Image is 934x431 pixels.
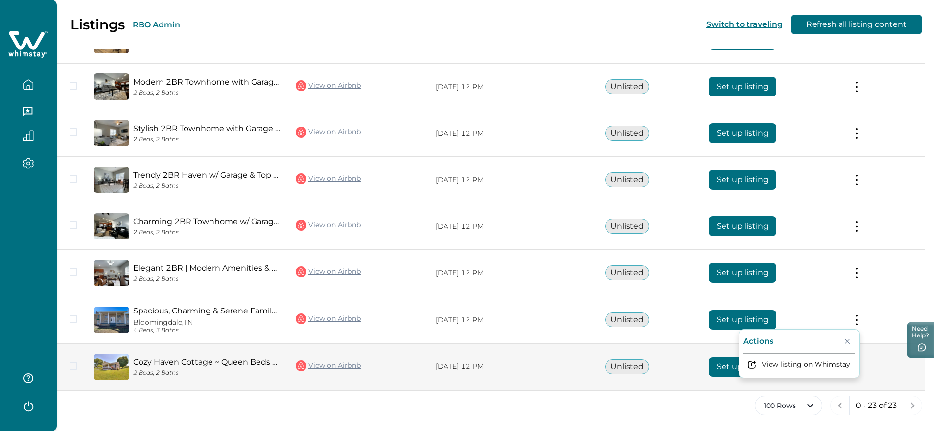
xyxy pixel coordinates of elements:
p: [DATE] 12 PM [436,175,589,185]
p: 4 Beds, 3 Baths [133,327,280,334]
a: View on Airbnb [296,79,361,92]
button: Set up listing [709,170,776,190]
a: Trendy 2BR Haven w/ Garage & Top Amenities [133,170,280,180]
button: Refresh all listing content [791,15,922,34]
img: propertyImage_Spacious, Charming & Serene Family Haven ~ Parkin [94,307,129,333]
a: Modern 2BR Townhome with Garage & Amenities! [133,77,280,87]
button: Set up listing [709,123,776,143]
img: propertyImage_Charming 2BR Townhome w/ Garage + Modern Comforts [94,213,129,239]
button: Unlisted [605,172,649,187]
p: 0 - 23 of 23 [856,401,897,410]
a: View on Airbnb [296,219,361,232]
a: View on Airbnb [296,359,361,372]
a: Stylish 2BR Townhome with Garage & Modern Flair [133,124,280,133]
button: Unlisted [605,265,649,280]
button: Set up listing [709,77,776,96]
button: Unlisted [605,312,649,327]
a: Elegant 2BR | Modern Amenities & Convenient Flair [133,263,280,273]
p: 2 Beds, 2 Baths [133,89,280,96]
button: previous page [830,396,850,415]
img: propertyImage_Cozy Haven Cottage ~ Queen Beds ~ Porch ~ Pkg! [94,354,129,380]
img: propertyImage_Modern 2BR Townhome with Garage & Amenities! [94,73,129,100]
button: Unlisted [605,79,649,94]
img: propertyImage_Trendy 2BR Haven w/ Garage & Top Amenities [94,167,129,193]
button: Unlisted [605,359,649,374]
p: Bloomingdale, TN [133,318,280,327]
p: [DATE] 12 PM [436,222,589,232]
a: View on Airbnb [296,172,361,185]
button: 0 - 23 of 23 [849,396,903,415]
p: 2 Beds, 2 Baths [133,369,280,377]
a: View on Airbnb [296,126,361,139]
button: Set up listing [709,357,776,377]
p: Listings [70,16,125,33]
p: [DATE] 12 PM [436,82,589,92]
button: Close [840,334,855,349]
a: Spacious, Charming & Serene Family Haven ~ [PERSON_NAME] [133,306,280,315]
p: Actions [743,336,773,346]
a: Charming 2BR Townhome w/ Garage + Modern Comforts [133,217,280,226]
p: [DATE] 12 PM [436,129,589,139]
p: [DATE] 12 PM [436,362,589,372]
button: next page [903,396,922,415]
button: Unlisted [605,219,649,234]
button: 100 Rows [755,396,822,415]
button: Switch to traveling [706,20,783,29]
button: Set up listing [709,310,776,330]
p: 2 Beds, 2 Baths [133,182,280,190]
button: RBO Admin [133,20,180,29]
a: View on Airbnb [296,265,361,278]
button: Set up listing [709,216,776,236]
img: propertyImage_Stylish 2BR Townhome with Garage & Modern Flair [94,120,129,146]
p: 2 Beds, 2 Baths [133,136,280,143]
p: [DATE] 12 PM [436,315,589,325]
a: Cozy Haven Cottage ~ Queen Beds ~ Porch ~ Pkg! [133,358,280,367]
p: 2 Beds, 2 Baths [133,229,280,236]
p: 2 Beds, 2 Baths [133,275,280,283]
img: propertyImage_Elegant 2BR | Modern Amenities & Convenient Flair [94,260,129,286]
button: Unlisted [605,126,649,141]
button: Set up listing [709,263,776,283]
a: View on Airbnb [296,312,361,325]
p: [DATE] 12 PM [436,268,589,278]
